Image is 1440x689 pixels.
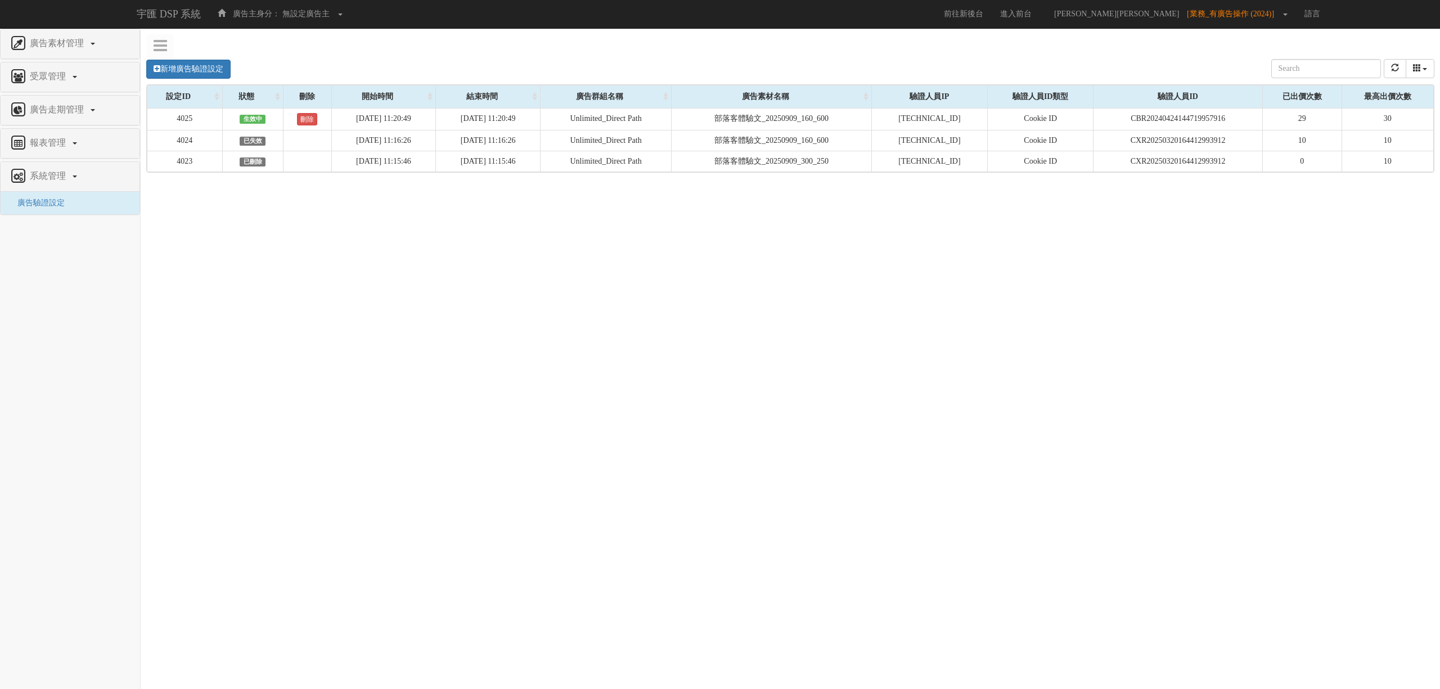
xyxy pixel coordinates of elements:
span: 廣告素材管理 [27,38,89,48]
td: [DATE] 11:20:49 [436,108,541,130]
div: 驗證人員ID [1093,85,1262,108]
a: 報表管理 [9,134,131,152]
td: [DATE] 11:15:46 [331,151,436,172]
span: 廣告主身分： [233,10,280,18]
td: CXR20250320164412993912 [1093,151,1262,172]
div: 最高出價次數 [1342,85,1433,108]
div: 結束時間 [436,85,540,108]
td: Cookie ID [987,130,1093,151]
td: CXR20250320164412993912 [1093,130,1262,151]
button: columns [1406,59,1435,78]
td: CBR20240424144719957916 [1093,108,1262,130]
td: 0 [1262,151,1342,172]
td: [DATE] 11:16:26 [436,130,541,151]
span: 無設定廣告主 [282,10,330,18]
td: [DATE] 11:16:26 [331,130,436,151]
div: 驗證人員ID類型 [988,85,1093,108]
div: 狀態 [223,85,283,108]
td: Unlimited_Direct Path [541,151,672,172]
span: 系統管理 [27,171,71,181]
td: [TECHNICAL_ID] [871,151,987,172]
td: [DATE] 11:20:49 [331,108,436,130]
td: Unlimited_Direct Path [541,108,672,130]
td: [TECHNICAL_ID] [871,130,987,151]
a: 刪除 [297,113,317,125]
td: 10 [1262,130,1342,151]
a: 系統管理 [9,168,131,186]
span: [業務_有廣告操作 (2024)] [1187,10,1280,18]
td: 部落客體驗文_20250909_160_600 [672,130,872,151]
td: 部落客體驗文_20250909_300_250 [672,151,872,172]
div: 刪除 [283,85,331,108]
td: Cookie ID [987,151,1093,172]
div: 設定ID [147,85,222,108]
td: 30 [1342,108,1433,130]
div: Columns [1406,59,1435,78]
button: refresh [1384,59,1406,78]
span: 報表管理 [27,138,71,147]
td: [TECHNICAL_ID] [871,108,987,130]
div: 開始時間 [332,85,436,108]
a: 廣告驗證設定 [9,199,65,207]
td: 4024 [147,130,223,151]
span: 生效中 [240,115,265,124]
td: 10 [1342,151,1433,172]
div: 已出價次數 [1263,85,1342,108]
a: 廣告素材管理 [9,35,131,53]
a: 廣告走期管理 [9,101,131,119]
a: 新增廣告驗證設定 [146,60,231,79]
td: 4023 [147,151,223,172]
span: [PERSON_NAME][PERSON_NAME] [1048,10,1185,18]
div: 廣告素材名稱 [672,85,871,108]
td: Unlimited_Direct Path [541,130,672,151]
div: 廣告群組名稱 [541,85,671,108]
td: 10 [1342,130,1433,151]
div: 驗證人員IP [872,85,987,108]
a: 受眾管理 [9,68,131,86]
span: 受眾管理 [27,71,71,81]
td: 部落客體驗文_20250909_160_600 [672,108,872,130]
span: 廣告走期管理 [27,105,89,114]
td: 29 [1262,108,1342,130]
input: Search [1271,59,1381,78]
span: 已失效 [240,137,265,146]
td: [DATE] 11:15:46 [436,151,541,172]
td: 4025 [147,108,223,130]
td: Cookie ID [987,108,1093,130]
span: 已刪除 [240,157,265,166]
